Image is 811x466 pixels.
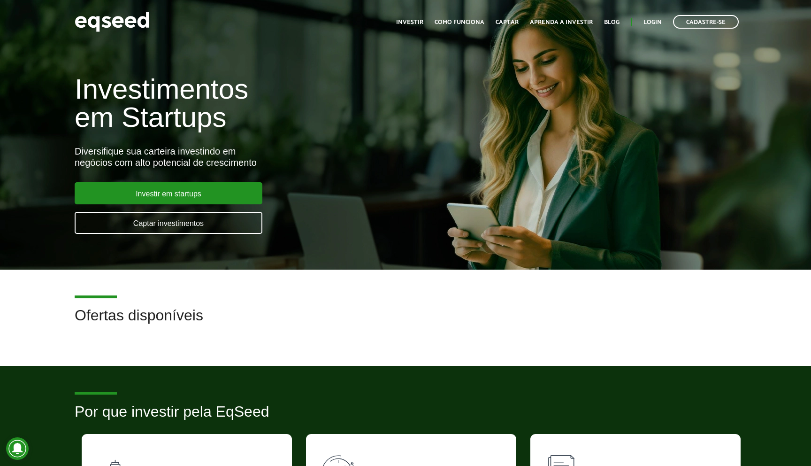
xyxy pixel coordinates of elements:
[75,307,736,338] h2: Ofertas disponíveis
[75,182,262,204] a: Investir em startups
[673,15,739,29] a: Cadastre-se
[643,19,662,25] a: Login
[75,146,466,168] div: Diversifique sua carteira investindo em negócios com alto potencial de crescimento
[75,404,736,434] h2: Por que investir pela EqSeed
[396,19,423,25] a: Investir
[496,19,519,25] a: Captar
[75,212,262,234] a: Captar investimentos
[75,9,150,34] img: EqSeed
[435,19,484,25] a: Como funciona
[75,75,466,132] h1: Investimentos em Startups
[604,19,620,25] a: Blog
[530,19,593,25] a: Aprenda a investir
